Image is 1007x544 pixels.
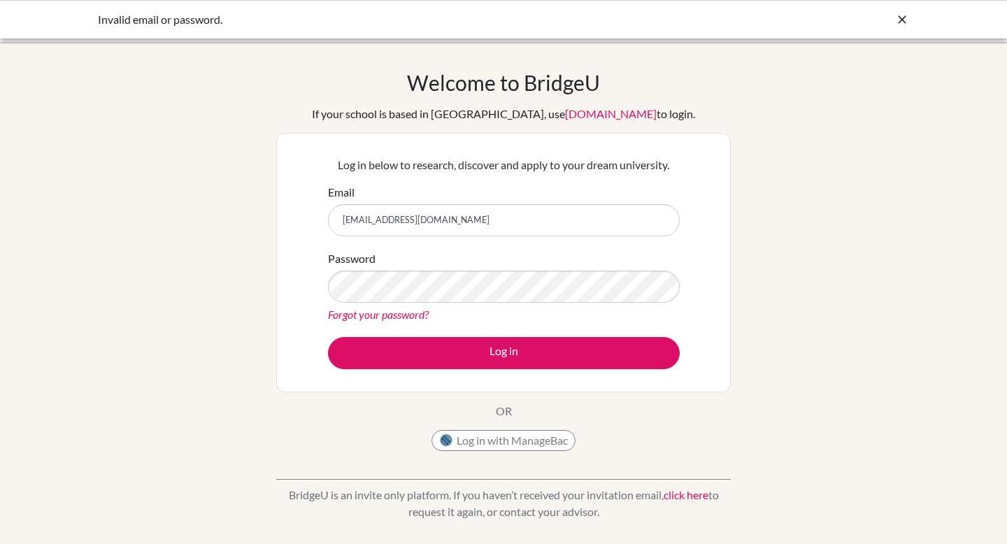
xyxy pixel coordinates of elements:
div: Invalid email or password. [98,11,699,28]
button: Log in [328,337,680,369]
label: Email [328,184,355,201]
a: Forgot your password? [328,308,429,321]
p: OR [496,403,512,420]
h1: Welcome to BridgeU [407,70,600,95]
a: click here [664,488,708,501]
button: Log in with ManageBac [431,430,576,451]
label: Password [328,250,376,267]
p: BridgeU is an invite only platform. If you haven’t received your invitation email, to request it ... [276,487,731,520]
a: [DOMAIN_NAME] [565,107,657,120]
div: If your school is based in [GEOGRAPHIC_DATA], use to login. [312,106,695,122]
p: Log in below to research, discover and apply to your dream university. [328,157,680,173]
